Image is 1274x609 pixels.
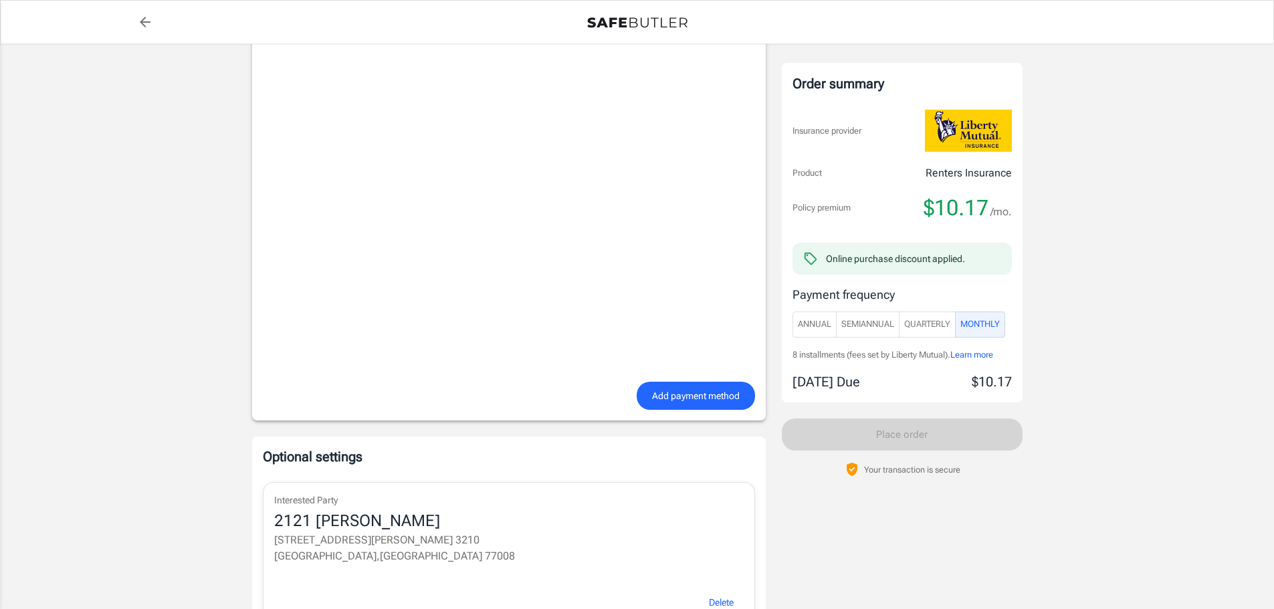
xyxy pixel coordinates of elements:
[841,317,894,332] span: SemiAnnual
[792,201,851,215] p: Policy premium
[132,9,158,35] a: back to quotes
[792,74,1012,94] div: Order summary
[960,317,1000,332] span: Monthly
[904,317,950,332] span: Quarterly
[950,350,993,360] span: Learn more
[836,312,899,338] button: SemiAnnual
[792,166,822,180] p: Product
[274,548,744,564] p: [GEOGRAPHIC_DATA] , [GEOGRAPHIC_DATA] 77008
[826,252,965,265] div: Online purchase discount applied.
[792,124,861,138] p: Insurance provider
[274,511,744,532] div: 2121 [PERSON_NAME]
[925,110,1012,152] img: Liberty Mutual
[924,195,988,221] span: $10.17
[926,165,1012,181] p: Renters Insurance
[990,203,1012,221] span: /mo.
[792,312,837,338] button: Annual
[955,312,1005,338] button: Monthly
[274,532,744,548] p: [STREET_ADDRESS][PERSON_NAME] 3210
[899,312,956,338] button: Quarterly
[263,447,755,466] p: Optional settings
[652,388,740,404] span: Add payment method
[792,350,950,360] span: 8 installments (fees set by Liberty Mutual).
[587,17,687,28] img: Back to quotes
[792,285,1012,303] p: Payment frequency
[972,372,1012,392] p: $10.17
[274,493,744,507] p: Interested Party
[792,372,860,392] p: [DATE] Due
[864,463,960,476] p: Your transaction is secure
[798,317,831,332] span: Annual
[637,382,755,410] button: Add payment method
